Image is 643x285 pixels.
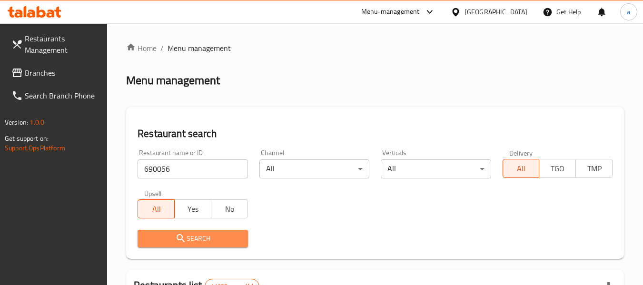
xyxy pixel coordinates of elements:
h2: Menu management [126,73,220,88]
a: Restaurants Management [4,27,108,61]
span: Menu management [168,42,231,54]
button: All [138,199,175,218]
span: All [507,162,536,176]
span: Branches [25,67,100,79]
span: Search [145,233,240,245]
div: Menu-management [361,6,420,18]
nav: breadcrumb [126,42,624,54]
input: Search for restaurant name or ID.. [138,159,247,178]
div: All [381,159,491,178]
h2: Restaurant search [138,127,613,141]
label: Upsell [144,190,162,197]
button: TMP [575,159,613,178]
div: All [259,159,369,178]
span: TMP [580,162,609,176]
a: Home [126,42,157,54]
a: Support.OpsPlatform [5,142,65,154]
span: All [142,202,171,216]
button: TGO [539,159,576,178]
span: Restaurants Management [25,33,100,56]
label: Delivery [509,149,533,156]
span: Search Branch Phone [25,90,100,101]
span: Version: [5,116,28,128]
a: Search Branch Phone [4,84,108,107]
div: [GEOGRAPHIC_DATA] [465,7,527,17]
span: 1.0.0 [30,116,44,128]
button: No [211,199,248,218]
button: All [503,159,540,178]
span: No [215,202,244,216]
span: TGO [543,162,572,176]
span: a [627,7,630,17]
li: / [160,42,164,54]
span: Yes [178,202,208,216]
button: Search [138,230,247,247]
a: Branches [4,61,108,84]
span: Get support on: [5,132,49,145]
button: Yes [174,199,211,218]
